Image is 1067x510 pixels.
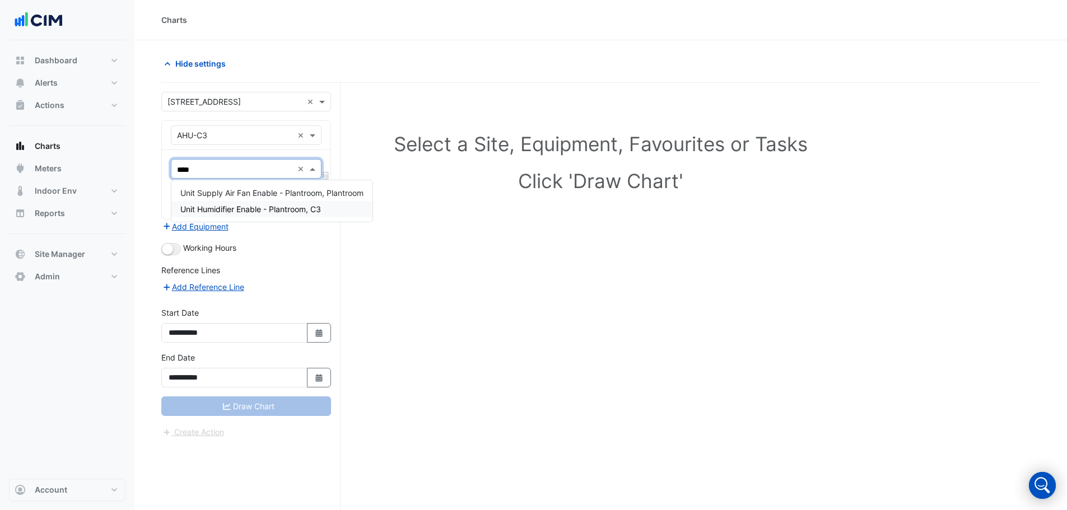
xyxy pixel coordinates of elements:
button: Reports [9,202,125,224]
span: Clear [307,96,316,107]
button: Admin [9,265,125,288]
div: Charts [161,14,187,26]
span: Charts [35,141,60,152]
app-icon: Charts [15,141,26,152]
span: Reports [35,208,65,219]
ng-dropdown-panel: Options list [171,180,373,222]
span: Dashboard [35,55,77,66]
app-icon: Dashboard [15,55,26,66]
button: Indoor Env [9,180,125,202]
span: Admin [35,271,60,282]
span: Indoor Env [35,185,77,196]
app-icon: Indoor Env [15,185,26,196]
button: Hide settings [161,54,233,73]
button: Site Manager [9,243,125,265]
h1: Select a Site, Equipment, Favourites or Tasks [186,132,1015,156]
span: Alerts [35,77,58,88]
app-icon: Meters [15,163,26,174]
label: End Date [161,352,195,363]
fa-icon: Select Date [314,373,324,382]
button: Add Equipment [161,220,229,233]
label: Start Date [161,307,199,319]
button: Account [9,479,125,501]
fa-icon: Select Date [314,328,324,338]
img: Company Logo [13,9,64,31]
app-icon: Reports [15,208,26,219]
span: Clear [297,129,307,141]
span: Choose Function [321,171,331,180]
span: Account [35,484,67,495]
span: Site Manager [35,249,85,260]
button: Meters [9,157,125,180]
button: Charts [9,135,125,157]
span: Hide settings [175,58,226,69]
span: Meters [35,163,62,174]
app-icon: Alerts [15,77,26,88]
span: Unit Supply Air Fan Enable - Plantroom, Plantroom [180,188,364,198]
button: Actions [9,94,125,116]
span: Clear [297,163,307,175]
span: Working Hours [183,243,236,252]
app-icon: Admin [15,271,26,282]
button: Alerts [9,72,125,94]
app-escalated-ticket-create-button: Please correct errors first [161,426,225,436]
span: Unit Humidifier Enable - Plantroom, C3 [180,204,321,214]
app-icon: Site Manager [15,249,26,260]
button: Add Reference Line [161,280,245,293]
button: Dashboard [9,49,125,72]
app-icon: Actions [15,100,26,111]
span: Actions [35,100,64,111]
label: Reference Lines [161,264,220,276]
h1: Click 'Draw Chart' [186,169,1015,193]
div: Open Intercom Messenger [1029,472,1056,499]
